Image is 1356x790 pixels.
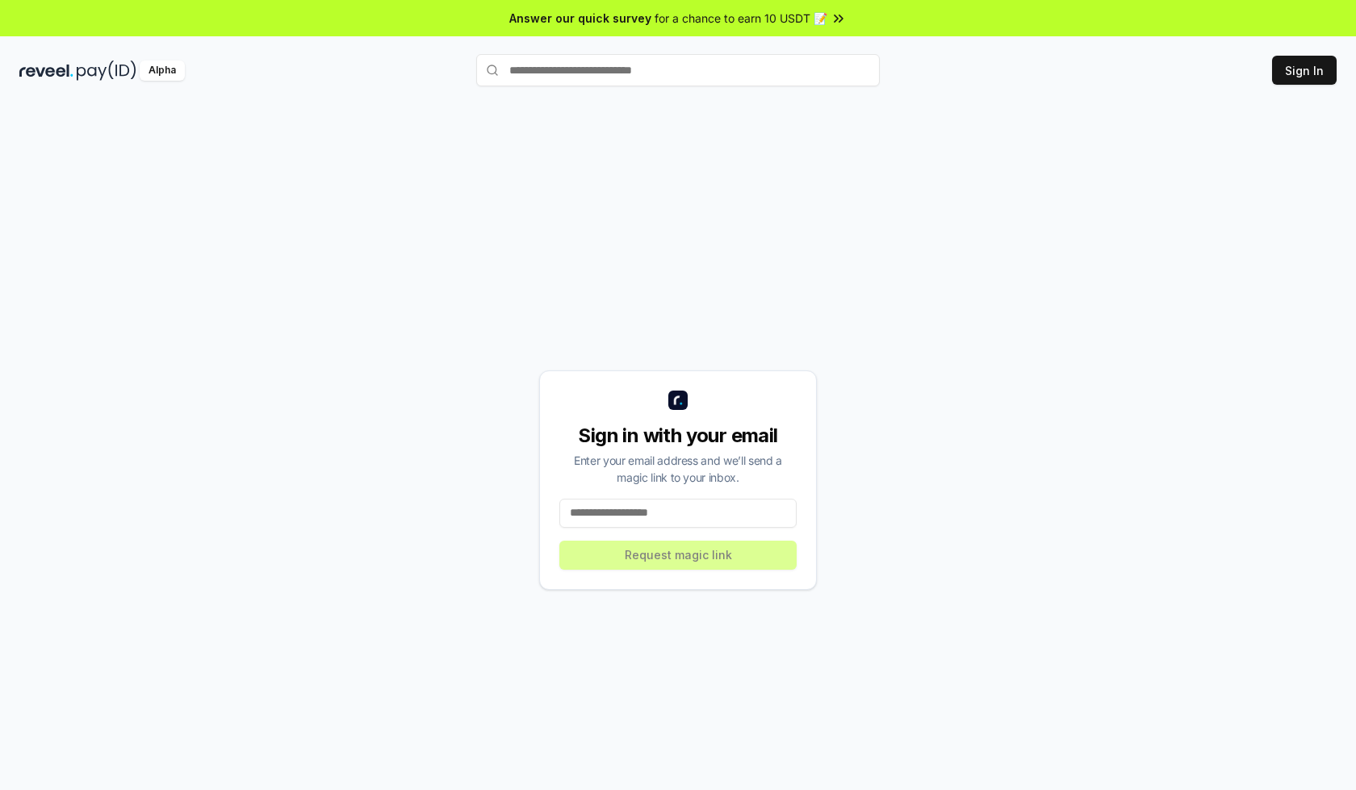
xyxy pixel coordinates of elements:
[559,452,797,486] div: Enter your email address and we’ll send a magic link to your inbox.
[559,423,797,449] div: Sign in with your email
[77,61,136,81] img: pay_id
[668,391,688,410] img: logo_small
[19,61,73,81] img: reveel_dark
[655,10,827,27] span: for a chance to earn 10 USDT 📝
[509,10,651,27] span: Answer our quick survey
[140,61,185,81] div: Alpha
[1272,56,1337,85] button: Sign In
